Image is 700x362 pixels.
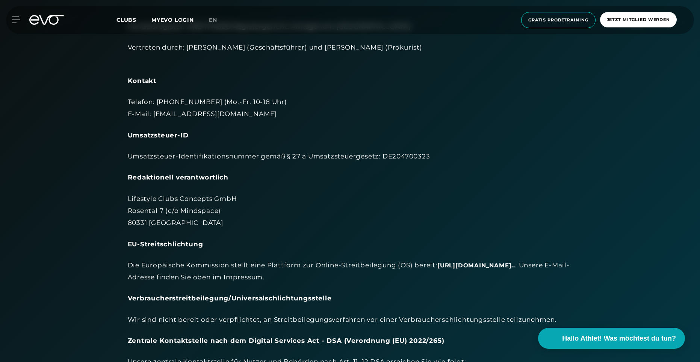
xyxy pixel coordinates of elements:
[128,240,203,248] strong: EU-Streitschlichtung
[128,259,573,284] div: Die Europäische Kommission stellt eine Plattform zur Online-Streitbeilegung (OS) bereit: . Unsere...
[528,17,588,23] span: Gratis Probetraining
[437,262,515,270] a: [URL][DOMAIN_NAME]..
[128,337,444,344] strong: Zentrale Kontaktstelle nach dem Digital Services Act - DSA (Verordnung (EU) 2022/265)
[607,17,670,23] span: Jetzt Mitglied werden
[128,41,573,66] div: Vertreten durch: [PERSON_NAME] (Geschäftsführer) und [PERSON_NAME] (Prokurist)
[116,17,136,23] span: Clubs
[128,131,189,139] strong: Umsatzsteuer-ID
[209,16,226,24] a: en
[128,314,573,326] div: Wir sind nicht bereit oder verpflichtet, an Streitbeilegungsverfahren vor einer Verbraucherschlic...
[519,12,598,28] a: Gratis Probetraining
[128,150,573,162] div: Umsatzsteuer-Identifikationsnummer gemäß § 27 a Umsatzsteuergesetz: DE204700323
[128,96,573,120] div: Telefon: [PHONE_NUMBER] (Mo.-Fr. 10-18 Uhr) E-Mail: [EMAIL_ADDRESS][DOMAIN_NAME]
[151,17,194,23] a: MYEVO LOGIN
[128,77,157,84] strong: Kontakt
[209,17,217,23] span: en
[128,193,573,229] div: Lifestyle Clubs Concepts GmbH Rosental 7 (c/o Mindspace) 80331 [GEOGRAPHIC_DATA]
[116,16,151,23] a: Clubs
[128,173,229,181] strong: Redaktionell verantwortlich
[538,328,685,349] button: Hallo Athlet! Was möchtest du tun?
[562,333,676,344] span: Hallo Athlet! Was möchtest du tun?
[598,12,679,28] a: Jetzt Mitglied werden
[128,294,332,302] strong: Verbraucherstreitbeilegung/Universalschlichtungsstelle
